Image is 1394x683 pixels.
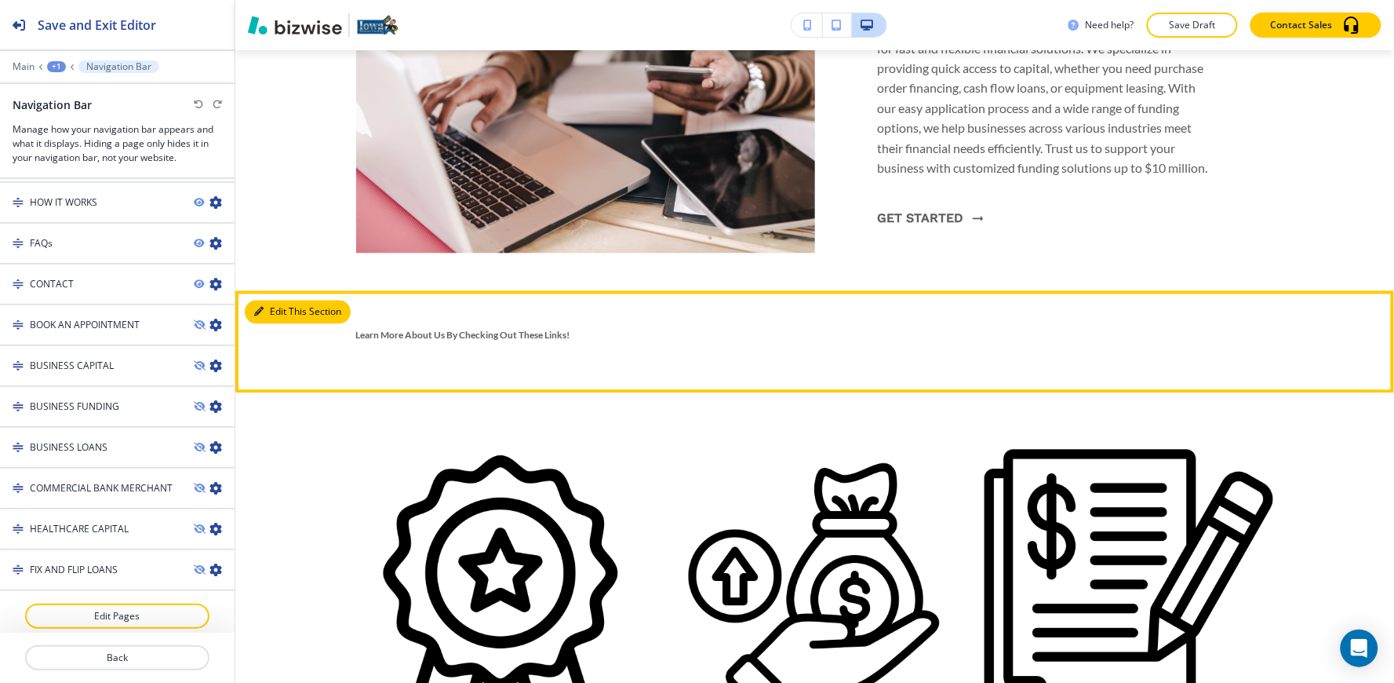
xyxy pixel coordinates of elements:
h4: BUSINESS LOANS [30,440,107,455]
p: Navigation Bar [86,61,151,72]
img: Drag [13,401,24,412]
h4: BOOK AN APPOINTMENT [30,318,140,332]
img: Drag [13,442,24,453]
img: Drag [13,238,24,249]
h4: FIX AND FLIP LOANS [30,563,118,577]
p: Welcome to [US_STATE] Business Funding, your go-to source for fast and flexible financial solutio... [878,18,1211,179]
h4: CONTACT [30,277,74,291]
button: +1 [47,61,66,72]
h4: HOW IT WORKS [30,195,97,210]
h3: Need help? [1086,18,1134,32]
h2: Navigation Bar [13,97,92,113]
img: Bizwise Logo [248,16,342,35]
button: Navigation Bar [78,60,159,73]
h3: Manage how your navigation bar appears and what it displays. Hiding a page only hides it in your ... [13,122,222,165]
div: Open Intercom Messenger [1341,630,1378,667]
button: Edit This Section [245,301,351,324]
img: Drag [13,564,24,575]
h2: Save and Exit Editor [38,16,156,35]
button: Edit Pages [25,604,209,629]
p: Learn More About Us By Checking Out These Links! [356,329,815,356]
img: Drag [13,360,24,371]
img: Your Logo [356,14,399,37]
button: Main [13,61,35,72]
p: Save Draft [1167,18,1217,32]
img: Drag [13,197,24,208]
p: Edit Pages [27,609,208,623]
h4: COMMERCIAL BANK MERCHANT [30,481,173,495]
button: Save Draft [1147,13,1238,38]
h4: HEALTHCARE CAPITAL [30,522,129,536]
h4: BUSINESS CAPITAL [30,359,114,373]
h4: BUSINESS FUNDING [30,400,119,414]
img: Drag [13,279,24,290]
h4: FAQs [30,236,53,250]
p: Contact Sales [1271,18,1333,32]
p: Back [27,651,208,665]
img: Drag [13,524,24,535]
img: Drag [13,483,24,494]
img: Drag [13,320,24,331]
button: Back [25,645,209,670]
button: Contact Sales [1250,13,1381,38]
button: Get Started [878,198,983,240]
